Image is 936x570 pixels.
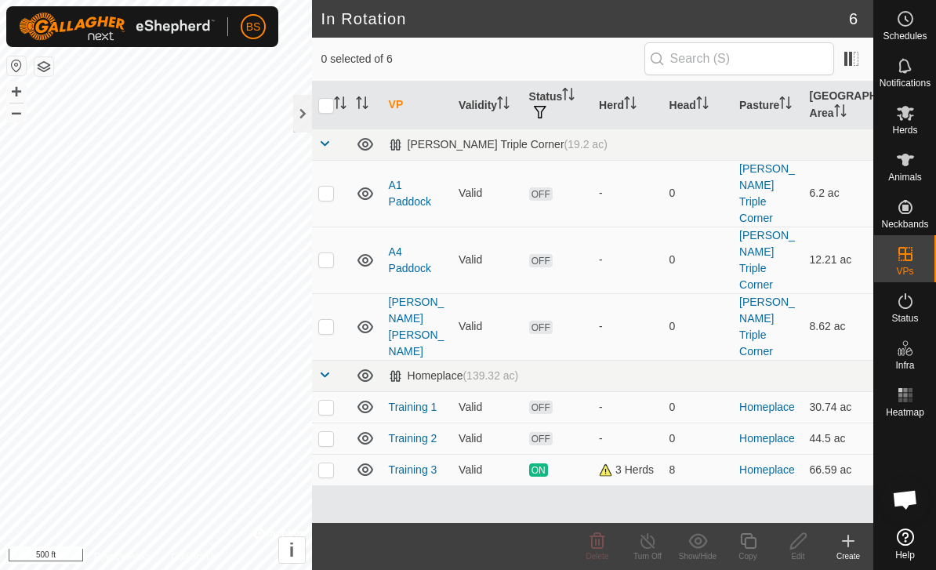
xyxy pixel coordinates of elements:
[874,522,936,566] a: Help
[804,160,873,227] td: 6.2 ac
[895,550,915,560] span: Help
[733,82,803,129] th: Pasture
[334,99,346,111] p-sorticon: Activate to sort
[94,550,153,564] a: Privacy Policy
[696,99,709,111] p-sorticon: Activate to sort
[804,227,873,293] td: 12.21 ac
[383,82,452,129] th: VP
[562,90,575,103] p-sorticon: Activate to sort
[452,293,522,360] td: Valid
[463,369,518,382] span: (139.32 ac)
[599,462,656,478] div: 3 Herds
[881,220,928,229] span: Neckbands
[779,99,792,111] p-sorticon: Activate to sort
[529,432,553,445] span: OFF
[891,314,918,323] span: Status
[739,162,795,224] a: [PERSON_NAME] Triple Corner
[289,539,295,561] span: i
[739,432,795,445] a: Homeplace
[599,399,656,416] div: -
[529,463,548,477] span: ON
[883,31,927,41] span: Schedules
[622,550,673,562] div: Turn Off
[452,391,522,423] td: Valid
[171,550,217,564] a: Contact Us
[523,82,593,129] th: Status
[723,550,773,562] div: Copy
[7,56,26,75] button: Reset Map
[34,57,53,76] button: Map Layers
[663,160,733,227] td: 0
[389,369,519,383] div: Homeplace
[389,138,608,151] div: [PERSON_NAME] Triple Corner
[880,78,931,88] span: Notifications
[663,293,733,360] td: 0
[389,296,444,358] a: [PERSON_NAME] [PERSON_NAME]
[739,229,795,291] a: [PERSON_NAME] Triple Corner
[834,107,847,119] p-sorticon: Activate to sort
[279,537,305,563] button: i
[529,401,553,414] span: OFF
[804,423,873,454] td: 44.5 ac
[246,19,261,35] span: BS
[804,293,873,360] td: 8.62 ac
[389,245,431,274] a: A4 Paddock
[895,361,914,370] span: Infra
[599,430,656,447] div: -
[586,552,609,561] span: Delete
[7,82,26,101] button: +
[356,99,368,111] p-sorticon: Activate to sort
[497,99,510,111] p-sorticon: Activate to sort
[739,401,795,413] a: Homeplace
[644,42,834,75] input: Search (S)
[529,187,553,201] span: OFF
[823,550,873,562] div: Create
[452,423,522,454] td: Valid
[888,172,922,182] span: Animals
[389,179,431,208] a: A1 Paddock
[624,99,637,111] p-sorticon: Activate to sort
[529,321,553,334] span: OFF
[663,391,733,423] td: 0
[886,408,924,417] span: Heatmap
[896,267,913,276] span: VPs
[804,391,873,423] td: 30.74 ac
[321,9,849,28] h2: In Rotation
[663,82,733,129] th: Head
[529,254,553,267] span: OFF
[7,103,26,122] button: –
[739,463,795,476] a: Homeplace
[593,82,662,129] th: Herd
[599,318,656,335] div: -
[673,550,723,562] div: Show/Hide
[19,13,215,41] img: Gallagher Logo
[804,82,873,129] th: [GEOGRAPHIC_DATA] Area
[599,185,656,201] div: -
[389,432,437,445] a: Training 2
[452,82,522,129] th: Validity
[663,227,733,293] td: 0
[564,138,608,151] span: (19.2 ac)
[663,423,733,454] td: 0
[773,550,823,562] div: Edit
[452,227,522,293] td: Valid
[663,454,733,485] td: 8
[452,454,522,485] td: Valid
[389,463,437,476] a: Training 3
[599,252,656,268] div: -
[804,454,873,485] td: 66.59 ac
[389,401,437,413] a: Training 1
[321,51,644,67] span: 0 selected of 6
[739,296,795,358] a: [PERSON_NAME] Triple Corner
[892,125,917,135] span: Herds
[849,7,858,31] span: 6
[882,476,929,523] div: Open chat
[452,160,522,227] td: Valid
